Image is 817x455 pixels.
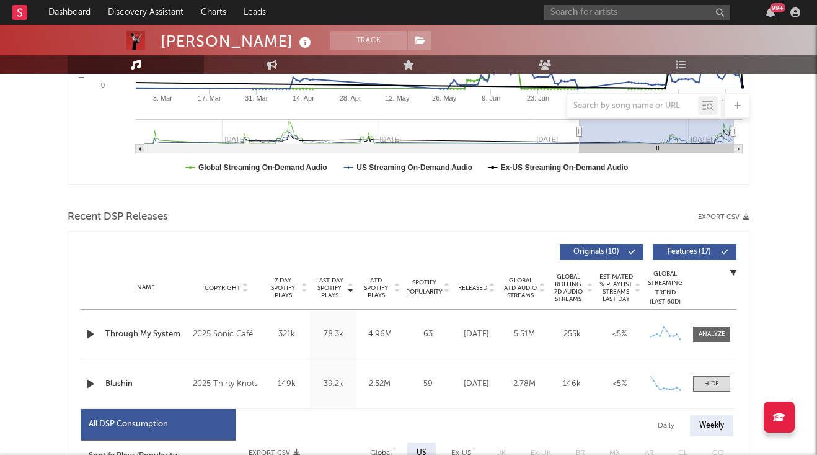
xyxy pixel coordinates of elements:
[647,269,684,307] div: Global Streaming Trend (Last 60D)
[648,415,684,436] div: Daily
[360,328,400,341] div: 4.96M
[313,328,353,341] div: 78.3k
[89,417,168,432] div: All DSP Consumption
[360,378,400,390] div: 2.52M
[356,163,472,172] text: US Streaming On-Demand Audio
[599,378,640,390] div: <5%
[313,378,353,390] div: 39.2k
[406,378,449,390] div: 59
[193,377,260,392] div: 2025 Thirty Knots
[661,248,718,256] span: Features ( 17 )
[267,328,307,341] div: 321k
[267,277,299,299] span: 7 Day Spotify Plays
[105,328,187,341] a: Through My System
[81,409,236,441] div: All DSP Consumption
[456,328,497,341] div: [DATE]
[503,328,545,341] div: 5.51M
[560,244,643,260] button: Originals(10)
[205,284,241,292] span: Copyright
[68,210,168,225] span: Recent DSP Releases
[313,277,346,299] span: Last Day Spotify Plays
[568,248,625,256] span: Originals ( 10 )
[551,378,593,390] div: 146k
[544,5,730,20] input: Search for artists
[766,7,775,17] button: 99+
[551,273,585,303] span: Global Rolling 7D Audio Streams
[770,3,785,12] div: 99 +
[503,277,537,299] span: Global ATD Audio Streams
[458,284,487,292] span: Released
[360,277,392,299] span: ATD Spotify Plays
[551,328,593,341] div: 255k
[330,31,407,50] button: Track
[567,101,698,111] input: Search by song name or URL
[690,415,733,436] div: Weekly
[105,283,187,292] div: Name
[456,378,497,390] div: [DATE]
[267,378,307,390] div: 149k
[503,378,545,390] div: 2.78M
[599,273,633,303] span: Estimated % Playlist Streams Last Day
[653,244,736,260] button: Features(17)
[599,328,640,341] div: <5%
[698,214,749,221] button: Export CSV
[101,81,105,89] text: 0
[406,278,443,297] span: Spotify Popularity
[105,378,187,390] a: Blushin
[406,328,449,341] div: 63
[198,163,327,172] text: Global Streaming On-Demand Audio
[161,31,314,52] div: [PERSON_NAME]
[193,327,260,342] div: 2025 Sonic Café
[501,163,629,172] text: Ex-US Streaming On-Demand Audio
